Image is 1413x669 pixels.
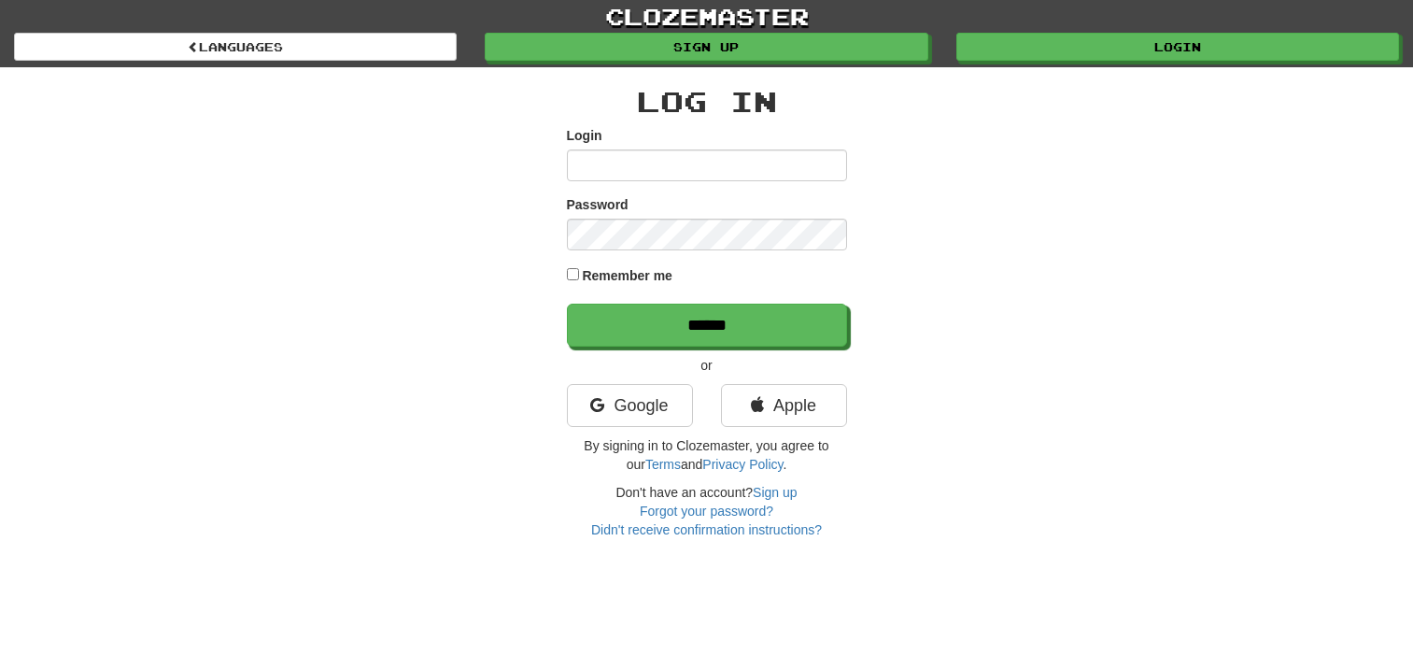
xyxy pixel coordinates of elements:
[567,384,693,427] a: Google
[567,356,847,375] p: or
[645,457,681,472] a: Terms
[567,436,847,474] p: By signing in to Clozemaster, you agree to our and .
[702,457,783,472] a: Privacy Policy
[753,485,797,500] a: Sign up
[721,384,847,427] a: Apple
[956,33,1399,61] a: Login
[485,33,927,61] a: Sign up
[582,266,672,285] label: Remember me
[567,483,847,539] div: Don't have an account?
[640,504,773,519] a: Forgot your password?
[591,522,822,537] a: Didn't receive confirmation instructions?
[567,126,602,145] label: Login
[14,33,457,61] a: Languages
[567,195,629,214] label: Password
[567,86,847,117] h2: Log In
